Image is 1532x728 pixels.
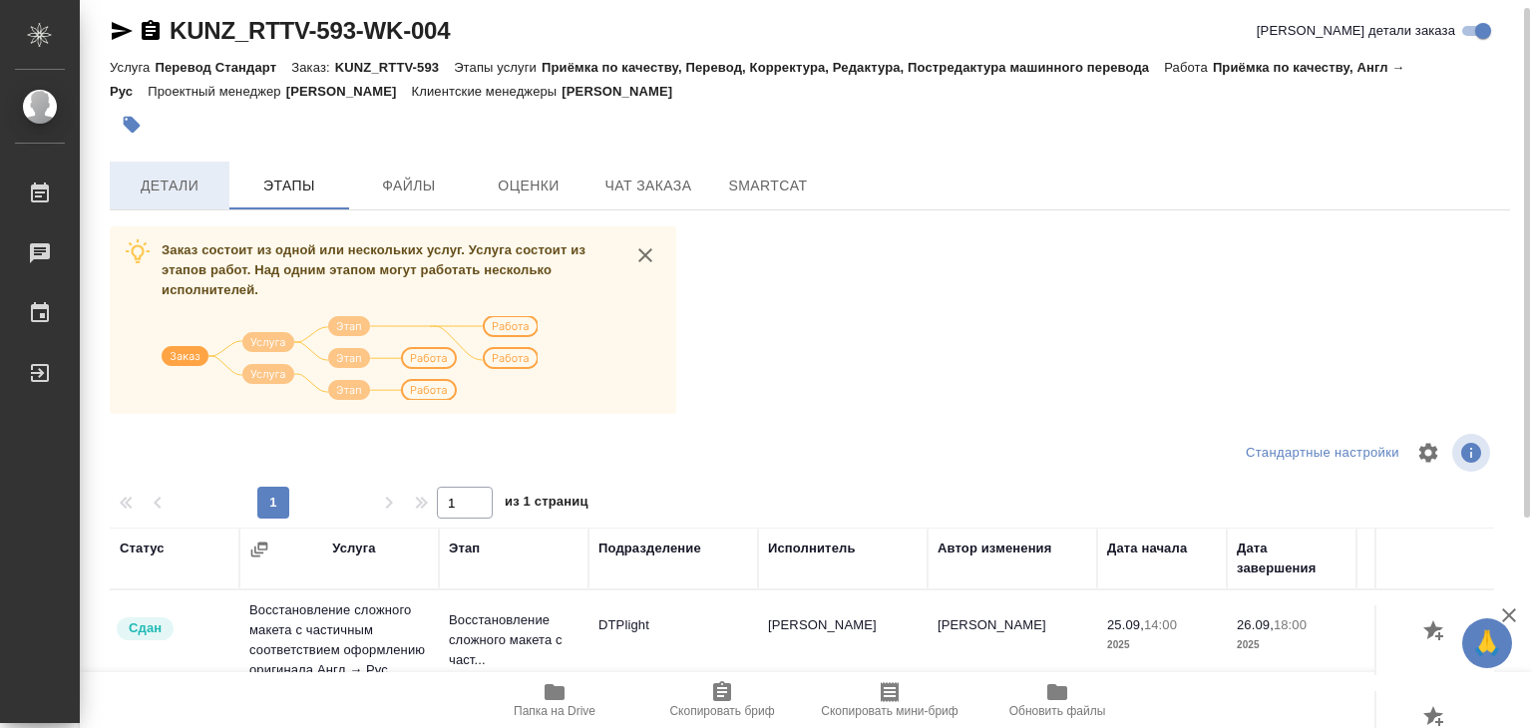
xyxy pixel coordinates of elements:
button: Скопировать мини-бриф [806,672,973,728]
span: Заказ состоит из одной или нескольких услуг. Услуга состоит из этапов работ. Над одним этапом мог... [162,242,585,297]
td: DTPlight [588,605,758,675]
span: Чат заказа [600,174,696,198]
span: Файлы [361,174,457,198]
button: Скопировать ссылку [139,19,163,43]
span: Обновить файлы [1009,704,1106,718]
div: Услуга [332,539,375,558]
p: Страница А4 [1366,635,1476,655]
p: Услуга [110,60,155,75]
span: Настроить таблицу [1404,429,1452,477]
span: Посмотреть информацию [1452,434,1494,472]
span: 🙏 [1470,622,1504,664]
p: Заказ: [291,60,334,75]
p: 18:00 [1274,617,1307,632]
div: split button [1241,438,1404,469]
div: Дата завершения [1237,539,1346,578]
span: Этапы [241,174,337,198]
p: Сдан [129,618,162,638]
td: [PERSON_NAME] [758,605,928,675]
span: Скопировать бриф [669,704,774,718]
span: Оценки [481,174,576,198]
p: Работа [1164,60,1213,75]
p: [PERSON_NAME] [286,84,412,99]
button: close [630,240,660,270]
p: [PERSON_NAME] [562,84,687,99]
button: Сгруппировать [249,540,269,559]
button: Скопировать ссылку для ЯМессенджера [110,19,134,43]
p: KUNZ_RTTV-593 [335,60,454,75]
span: Скопировать мини-бриф [821,704,957,718]
p: 14:00 [1144,617,1177,632]
p: Клиентские менеджеры [412,84,563,99]
button: Добавить тэг [110,103,154,147]
p: 2025 [1107,635,1217,655]
span: Папка на Drive [514,704,595,718]
span: [PERSON_NAME] детали заказа [1257,21,1455,41]
p: 2025 [1237,635,1346,655]
span: SmartCat [720,174,816,198]
p: 35 [1366,615,1476,635]
p: 26.09, [1237,617,1274,632]
p: Этапы услуги [454,60,542,75]
td: [PERSON_NAME] [928,605,1097,675]
p: Проектный менеджер [148,84,285,99]
span: из 1 страниц [505,490,588,519]
div: Подразделение [598,539,701,558]
p: Приёмка по качеству, Перевод, Корректура, Редактура, Постредактура машинного перевода [542,60,1164,75]
td: Восстановление сложного макета с частичным соответствием оформлению оригинала Англ → Рус [239,590,439,690]
p: Восстановление сложного макета с част... [449,610,578,670]
button: Скопировать бриф [638,672,806,728]
div: Статус [120,539,165,558]
p: Перевод Стандарт [155,60,291,75]
div: Этап [449,539,480,558]
button: Обновить файлы [973,672,1141,728]
p: 25.09, [1107,617,1144,632]
div: Автор изменения [938,539,1051,558]
div: Дата начала [1107,539,1187,558]
div: Исполнитель [768,539,856,558]
button: Добавить оценку [1418,615,1452,649]
a: KUNZ_RTTV-593-WK-004 [170,17,450,44]
button: 🙏 [1462,618,1512,668]
span: Детали [122,174,217,198]
button: Папка на Drive [471,672,638,728]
